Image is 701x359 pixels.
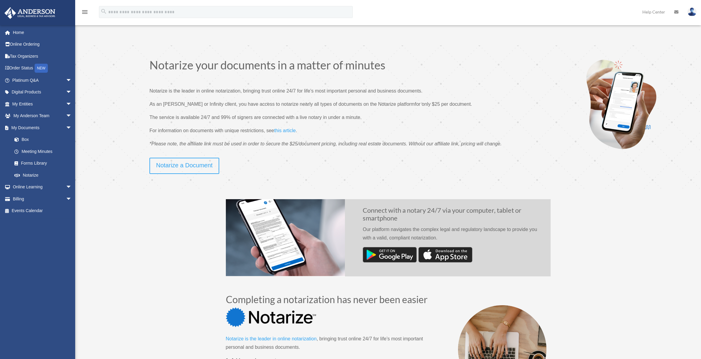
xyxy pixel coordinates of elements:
[149,88,423,93] span: Notarize is the leader in online notarization, bringing trust online 24/7 for life’s most importa...
[100,8,107,15] i: search
[8,134,81,146] a: Box
[4,38,81,50] a: Online Ordering
[584,59,659,149] img: Notarize-hero
[149,102,415,107] span: As an [PERSON_NAME] or Infinity client, you have access to notarize nearly all types of documents...
[66,193,78,205] span: arrow_drop_down
[8,169,78,181] a: Notarize
[66,74,78,87] span: arrow_drop_down
[4,181,81,193] a: Online Learningarrow_drop_down
[4,74,81,86] a: Platinum Q&Aarrow_drop_down
[66,98,78,110] span: arrow_drop_down
[4,98,81,110] a: My Entitiesarrow_drop_down
[226,336,317,344] a: Notarize is the leader in online notarization
[687,8,696,16] img: User Pic
[226,199,345,276] img: Notarize Doc-1
[274,128,296,133] span: this article
[66,86,78,99] span: arrow_drop_down
[8,157,81,169] a: Forms Library
[66,122,78,134] span: arrow_drop_down
[4,205,81,217] a: Events Calendar
[4,26,81,38] a: Home
[66,181,78,193] span: arrow_drop_down
[4,110,81,122] a: My Anderson Teamarrow_drop_down
[149,158,219,174] a: Notarize a Document
[296,128,297,133] span: .
[8,145,81,157] a: Meeting Minutes
[149,141,502,146] span: *Please note, the affiliate link must be used in order to secure the $25/document pricing, includ...
[4,86,81,98] a: Digital Productsarrow_drop_down
[81,11,88,16] a: menu
[274,128,296,136] a: this article
[4,50,81,62] a: Tax Organizers
[363,206,541,225] h2: Connect with a notary 24/7 via your computer, tablet or smartphone
[149,115,361,120] span: The service is available 24/7 and 99% of signers are connected with a live notary in under a minute.
[226,335,436,356] p: , bringing trust online 24/7 for life’s most important personal and business documents.
[3,7,57,19] img: Anderson Advisors Platinum Portal
[415,102,472,107] span: for only $25 per document.
[81,8,88,16] i: menu
[35,64,48,73] div: NEW
[149,128,274,133] span: For information on documents with unique restrictions, see
[4,193,81,205] a: Billingarrow_drop_down
[4,62,81,75] a: Order StatusNEW
[226,295,436,307] h2: Completing a notarization has never been easier
[363,225,541,247] p: Our platform navigates the complex legal and regulatory landscape to provide you with a valid, co...
[4,122,81,134] a: My Documentsarrow_drop_down
[149,59,527,74] h1: Notarize your documents in a matter of minutes
[66,110,78,122] span: arrow_drop_down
